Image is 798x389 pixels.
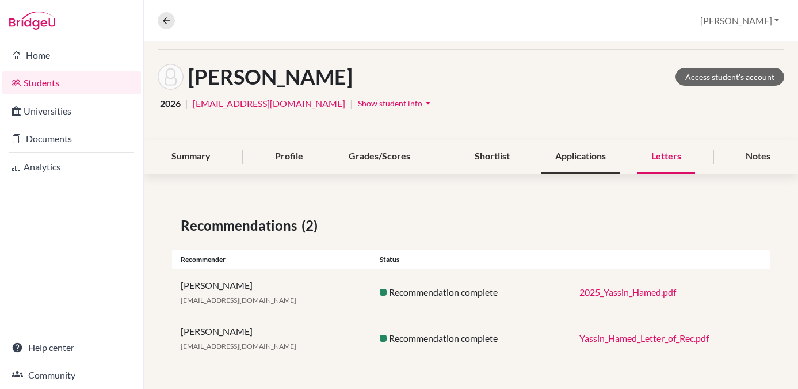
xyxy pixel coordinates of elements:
[181,215,301,236] span: Recommendations
[2,100,141,123] a: Universities
[193,97,345,110] a: [EMAIL_ADDRESS][DOMAIN_NAME]
[172,279,371,306] div: [PERSON_NAME]
[2,364,141,387] a: Community
[2,336,141,359] a: Help center
[371,254,570,265] div: Status
[579,287,676,298] a: 2025_Yassin_Hamed.pdf
[2,44,141,67] a: Home
[172,254,371,265] div: Recommender
[172,325,371,352] div: [PERSON_NAME]
[637,140,695,174] div: Letters
[371,331,570,345] div: Recommendation complete
[158,140,224,174] div: Summary
[181,342,296,350] span: [EMAIL_ADDRESS][DOMAIN_NAME]
[675,68,784,86] a: Access student's account
[541,140,620,174] div: Applications
[2,71,141,94] a: Students
[371,285,570,299] div: Recommendation complete
[181,296,296,304] span: [EMAIL_ADDRESS][DOMAIN_NAME]
[301,215,322,236] span: (2)
[2,155,141,178] a: Analytics
[732,140,784,174] div: Notes
[158,64,184,90] img: Yassin Hamed's avatar
[9,12,55,30] img: Bridge-U
[358,98,422,108] span: Show student info
[695,10,784,32] button: [PERSON_NAME]
[185,97,188,110] span: |
[579,333,709,344] a: Yassin_Hamed_Letter_of_Rec.pdf
[188,64,353,89] h1: [PERSON_NAME]
[350,97,353,110] span: |
[422,97,434,109] i: arrow_drop_down
[335,140,424,174] div: Grades/Scores
[461,140,524,174] div: Shortlist
[357,94,434,112] button: Show student infoarrow_drop_down
[2,127,141,150] a: Documents
[261,140,317,174] div: Profile
[160,97,181,110] span: 2026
